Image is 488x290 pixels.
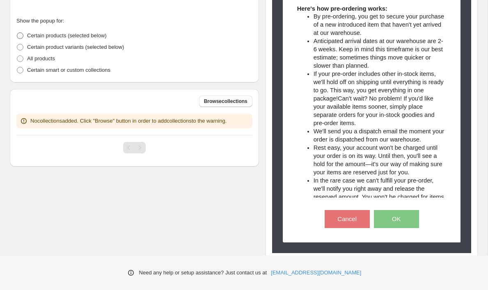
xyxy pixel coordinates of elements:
span: Rest easy, your account won't be charged until your order is on its way. Until then, you'll see a... [314,144,442,176]
span: Can't wait? No problem! If you'd like your available items sooner, simply place separate orders f... [314,95,435,126]
p: Certain smart or custom collections [27,66,110,74]
span: Certain product variants (selected below) [27,44,124,50]
button: Cancel [325,210,370,228]
span: Anticipated arrival dates at our warehouse are 2-6 weeks. Keep in mind this timeframe is our best... [314,38,443,69]
span: If your pre-order includes other in-stock items, we'll hold off on shipping until everything is r... [314,71,444,102]
span: Here's how pre-ordering works: [297,5,387,12]
span: Show the popup for: [16,18,64,24]
span: We'll send you a dispatch email the moment your order is dispatched from our warehouse. [314,128,444,143]
button: OK [374,210,419,228]
nav: Pagination [123,142,146,153]
p: All products [27,55,55,63]
span: By pre-ordering, you get to secure your purchase of a new introduced item that haven't yet arrive... [314,13,444,36]
span: Browse collections [204,98,247,105]
button: Browsecollections [199,96,252,107]
span: In the rare case we can't fulfill your pre-order, we'll notify you right away and release the res... [314,177,444,208]
span: Certain products (selected below) [27,32,107,39]
a: [EMAIL_ADDRESS][DOMAIN_NAME] [271,269,361,277]
p: No collections added. Click "Browse" button in order to add collections to the warning. [30,117,227,125]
